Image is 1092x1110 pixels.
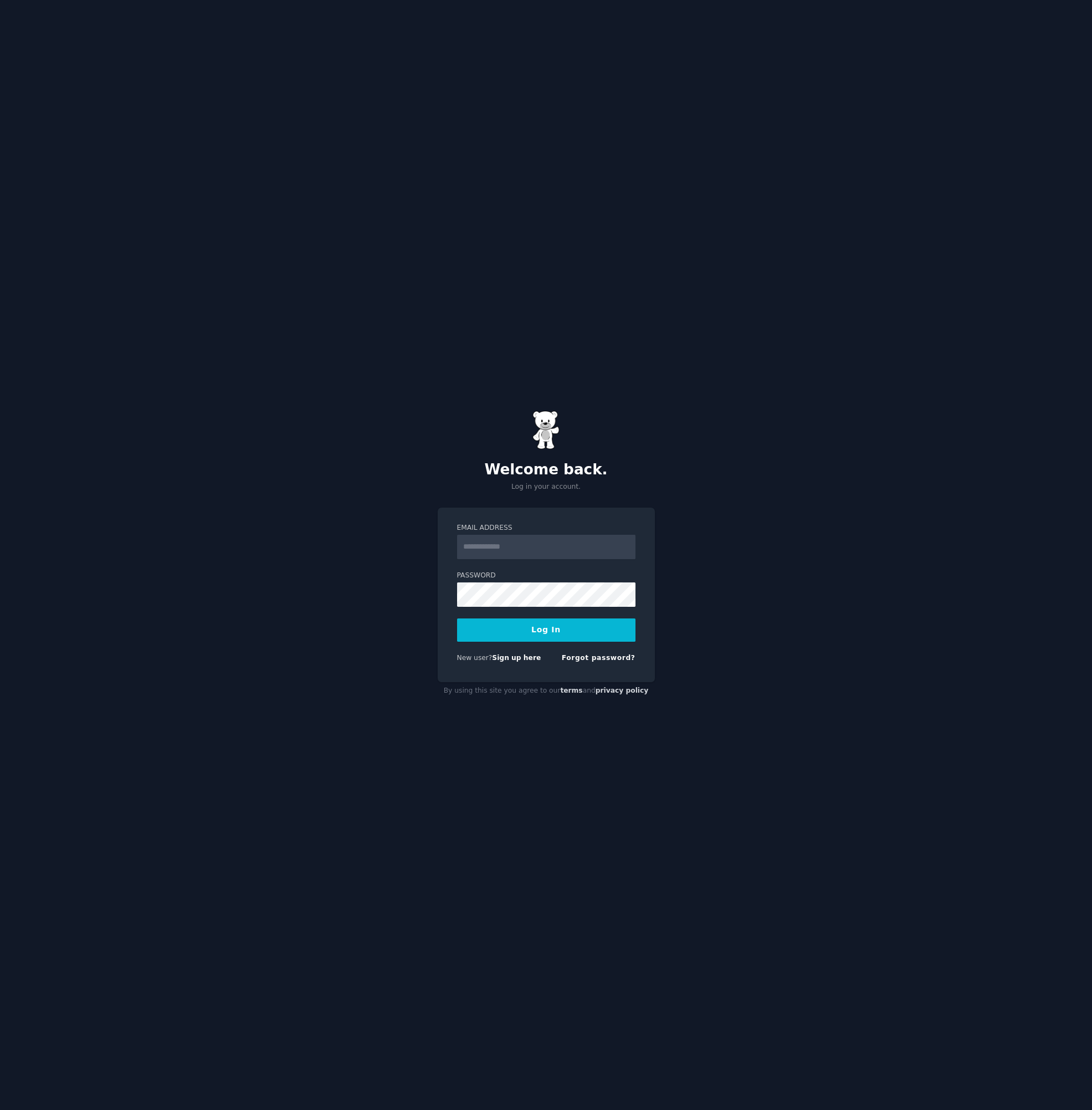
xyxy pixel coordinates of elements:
div: By using this site you agree to our and [438,682,655,700]
label: Email Address [457,523,635,533]
p: Log in your account. [438,482,655,492]
img: Gummy Bear [532,411,560,449]
a: Sign up here [492,654,541,662]
a: privacy policy [596,687,649,694]
h2: Welcome back. [438,461,655,479]
button: Log In [457,618,635,642]
span: New user? [457,654,493,662]
a: Forgot password? [562,654,635,662]
label: Password [457,571,635,581]
a: terms [560,687,582,694]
